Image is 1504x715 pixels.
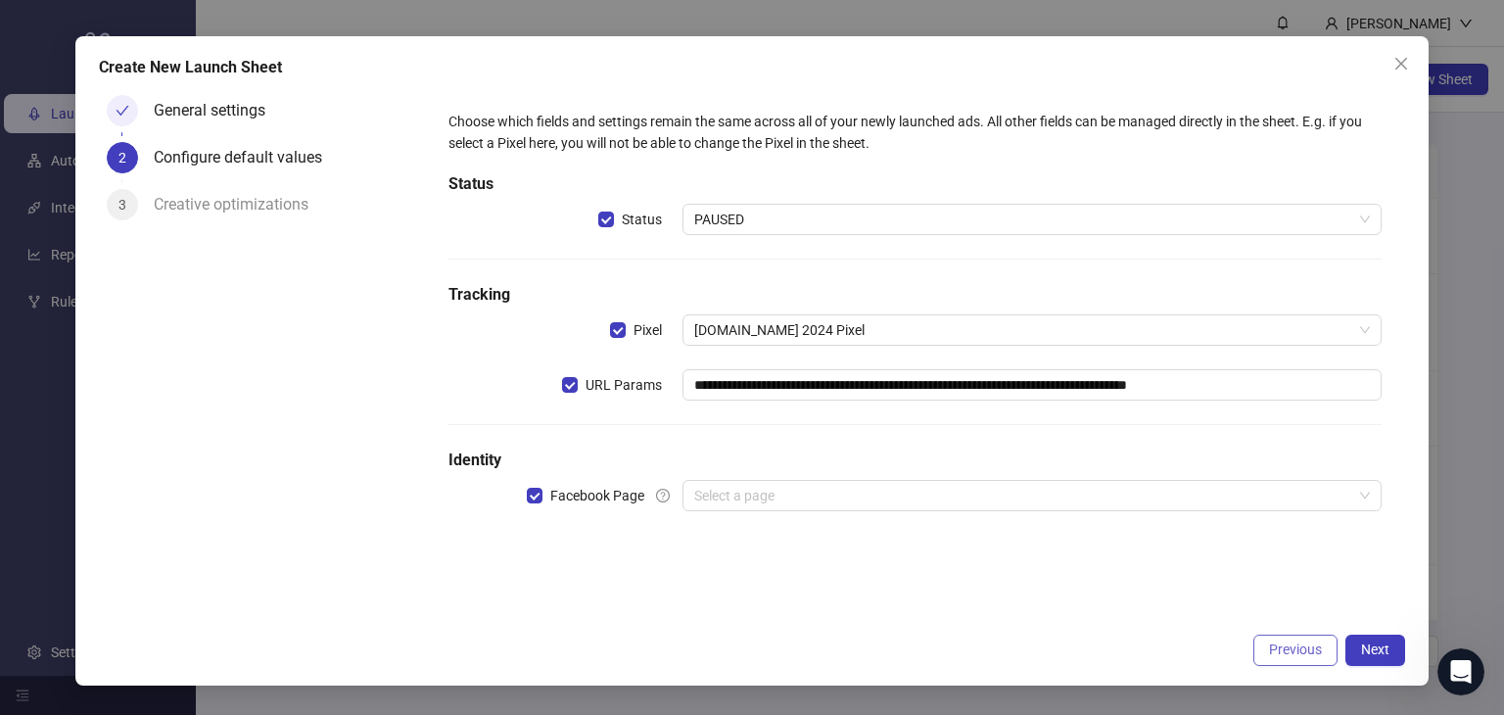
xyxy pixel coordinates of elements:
[614,209,670,230] span: Status
[39,206,352,239] p: How can we help?
[154,142,338,173] div: Configure default values
[448,449,1382,472] h5: Identity
[694,205,1371,234] span: PAUSED
[448,283,1382,307] h5: Tracking
[1393,56,1409,71] span: close
[196,535,392,613] button: Messages
[118,150,126,166] span: 2
[99,56,1405,79] div: Create New Launch Sheet
[1437,648,1484,695] iframe: Intercom live chat
[154,95,281,126] div: General settings
[1361,642,1389,657] span: Next
[448,172,1382,196] h5: Status
[578,374,670,396] span: URL Params
[656,489,670,502] span: question-circle
[118,197,126,213] span: 3
[1386,48,1417,79] button: Close
[694,315,1371,345] span: Kitchn.io 2024 Pixel
[448,111,1382,154] div: Choose which fields and settings remain the same across all of your newly launched ads. All other...
[154,189,324,220] div: Creative optimizations
[626,319,670,341] span: Pixel
[39,139,352,206] p: Hi [PERSON_NAME] 👋
[1269,642,1322,657] span: Previous
[337,31,372,67] div: Close
[1253,635,1338,666] button: Previous
[75,584,119,597] span: Home
[116,104,129,118] span: check
[260,584,328,597] span: Messages
[1345,635,1405,666] button: Next
[542,485,652,506] span: Facebook Page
